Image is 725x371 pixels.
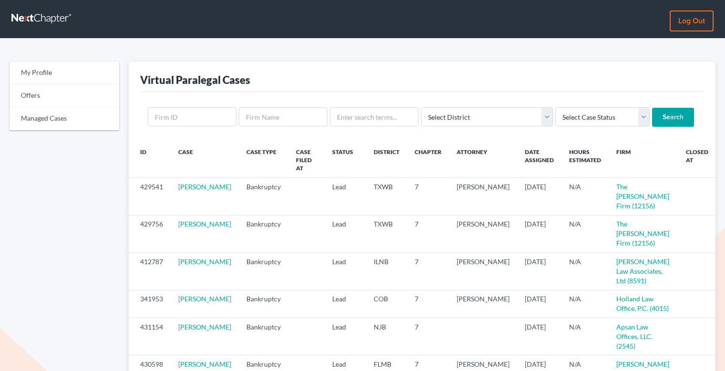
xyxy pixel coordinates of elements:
td: [PERSON_NAME] [449,178,517,215]
td: [PERSON_NAME] [449,215,517,252]
td: N/A [562,290,609,318]
td: 431154 [129,318,171,355]
th: Chapter [407,142,449,178]
td: Bankruptcy [239,215,288,252]
th: Attorney [449,142,517,178]
th: Closed at [678,142,716,178]
td: N/A [562,253,609,290]
td: 429541 [129,178,171,215]
a: [PERSON_NAME] [178,323,231,331]
a: [PERSON_NAME] [178,258,231,266]
a: Managed Cases [10,107,119,130]
th: Status [325,142,366,178]
td: Lead [325,215,366,252]
td: Lead [325,178,366,215]
a: The [PERSON_NAME] Firm (12156) [616,220,669,247]
td: Bankruptcy [239,178,288,215]
td: [DATE] [517,318,562,355]
td: TXWB [366,215,407,252]
td: Lead [325,253,366,290]
a: [PERSON_NAME] Law Associates, Ltd (8591) [616,258,669,285]
td: ILNB [366,253,407,290]
td: 7 [407,290,449,318]
th: Case Type [239,142,288,178]
td: [PERSON_NAME] [449,290,517,318]
th: Case [171,142,239,178]
a: The [PERSON_NAME] Firm (12156) [616,183,669,210]
td: Bankruptcy [239,290,288,318]
td: [DATE] [517,290,562,318]
input: Firm Name [239,107,327,126]
td: Bankruptcy [239,253,288,290]
td: 7 [407,178,449,215]
td: 7 [407,253,449,290]
th: Case Filed At [288,142,325,178]
td: [DATE] [517,215,562,252]
th: Firm [609,142,678,178]
td: N/A [562,318,609,355]
td: N/A [562,215,609,252]
a: [PERSON_NAME] [178,360,231,368]
td: 341953 [129,290,171,318]
td: Bankruptcy [239,318,288,355]
th: Date Assigned [517,142,562,178]
input: Firm ID [148,107,236,126]
td: N/A [562,178,609,215]
td: 7 [407,215,449,252]
td: [DATE] [517,253,562,290]
td: TXWB [366,178,407,215]
a: Offers [10,84,119,107]
td: COB [366,290,407,318]
td: Lead [325,290,366,318]
a: [PERSON_NAME] [178,183,231,191]
a: Log out [670,10,714,31]
td: 7 [407,318,449,355]
td: NJB [366,318,407,355]
th: District [366,142,407,178]
a: Holland Law Office, P.C. (4015) [616,295,669,312]
div: Virtual Paralegal Cases [140,73,250,87]
td: [PERSON_NAME] [449,253,517,290]
td: 429756 [129,215,171,252]
td: Lead [325,318,366,355]
a: [PERSON_NAME] [178,295,231,303]
th: ID [129,142,171,178]
a: [PERSON_NAME] [178,220,231,228]
th: Hours Estimated [562,142,609,178]
td: 412787 [129,253,171,290]
a: Apsan Law Offices, LLC. (2545) [616,323,653,350]
input: Enter search terms... [330,107,419,126]
a: My Profile [10,62,119,84]
td: [DATE] [517,178,562,215]
input: Search [652,108,694,127]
